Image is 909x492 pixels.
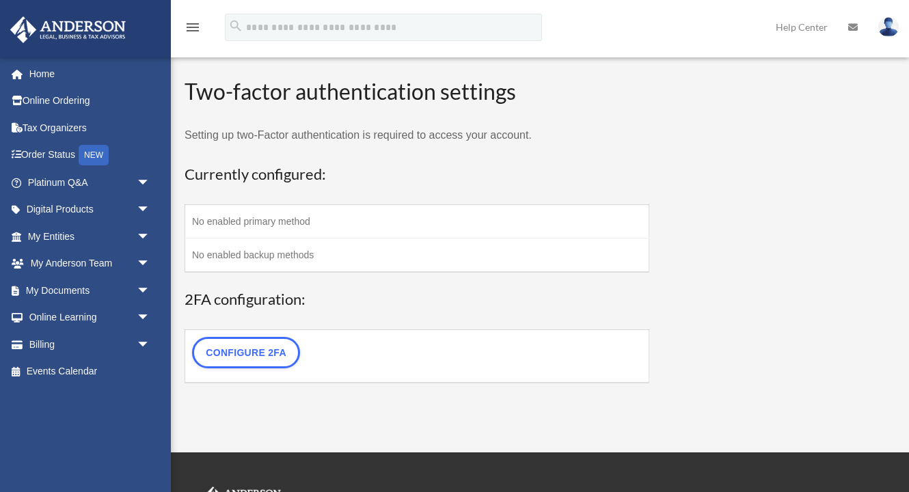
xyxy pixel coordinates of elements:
[192,337,300,368] a: Configure 2FA
[6,16,130,43] img: Anderson Advisors Platinum Portal
[185,77,649,107] h2: Two-factor authentication settings
[10,169,171,196] a: Platinum Q&Aarrow_drop_down
[878,17,899,37] img: User Pic
[10,196,171,223] a: Digital Productsarrow_drop_down
[79,145,109,165] div: NEW
[185,126,649,145] p: Setting up two-Factor authentication is required to access your account.
[185,24,201,36] a: menu
[185,238,649,273] td: No enabled backup methods
[185,205,649,238] td: No enabled primary method
[137,277,164,305] span: arrow_drop_down
[137,169,164,197] span: arrow_drop_down
[137,331,164,359] span: arrow_drop_down
[10,223,171,250] a: My Entitiesarrow_drop_down
[10,358,171,385] a: Events Calendar
[185,164,649,185] h3: Currently configured:
[137,223,164,251] span: arrow_drop_down
[10,277,171,304] a: My Documentsarrow_drop_down
[10,304,171,331] a: Online Learningarrow_drop_down
[10,250,171,277] a: My Anderson Teamarrow_drop_down
[137,304,164,332] span: arrow_drop_down
[228,18,243,33] i: search
[10,141,171,169] a: Order StatusNEW
[185,289,649,310] h3: 2FA configuration:
[10,114,171,141] a: Tax Organizers
[10,60,171,87] a: Home
[185,19,201,36] i: menu
[137,196,164,224] span: arrow_drop_down
[137,250,164,278] span: arrow_drop_down
[10,87,171,115] a: Online Ordering
[10,331,171,358] a: Billingarrow_drop_down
